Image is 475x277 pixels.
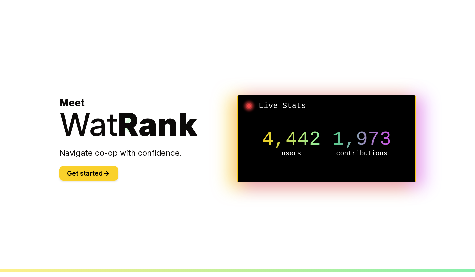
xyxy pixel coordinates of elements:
[256,149,327,158] p: users
[59,105,118,143] span: Wat
[59,148,237,158] p: Navigate co-op with confidence.
[327,149,397,158] p: contributions
[327,130,397,149] p: 1,973
[59,97,237,140] h1: Meet
[243,101,410,111] h2: Live Stats
[59,166,118,181] button: Get started
[59,170,118,177] a: Get started
[256,130,327,149] p: 4,442
[118,105,197,143] span: Rank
